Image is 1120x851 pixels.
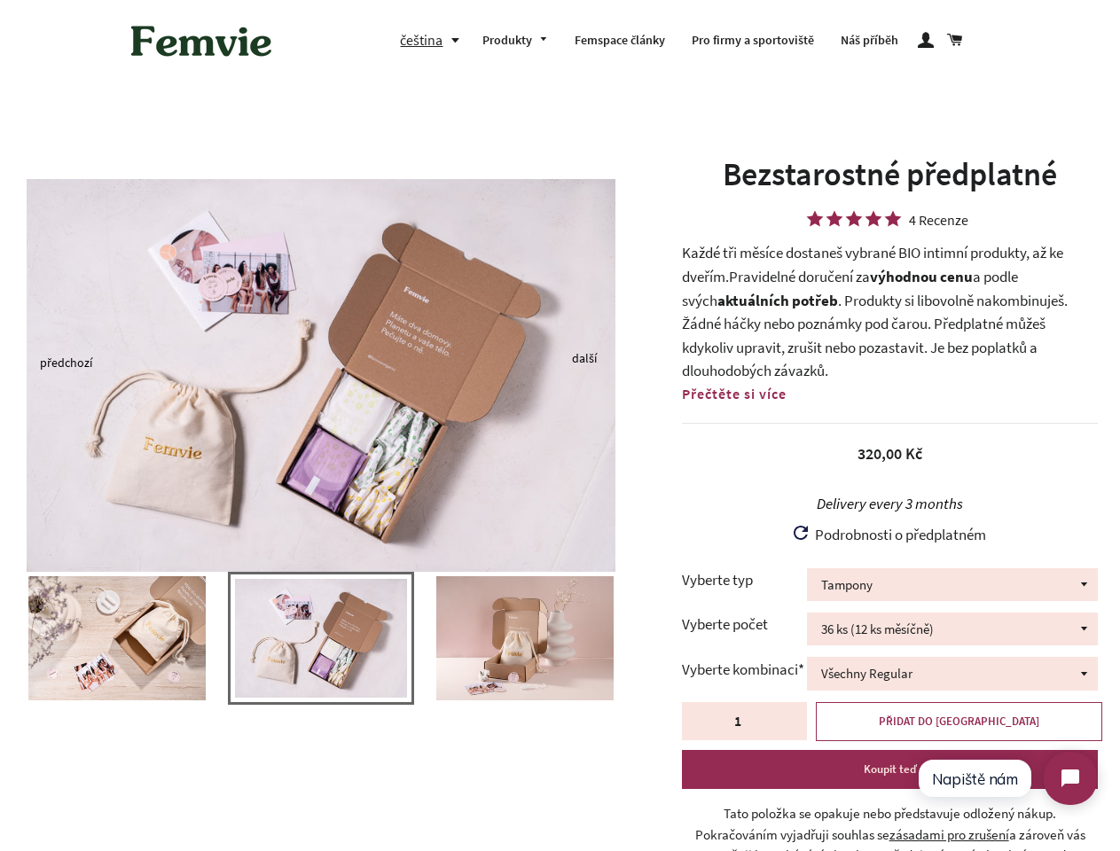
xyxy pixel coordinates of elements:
[838,291,842,310] span: .
[469,18,561,64] a: Produkty
[572,358,581,363] button: Next
[678,18,827,64] a: Pro firmy a sportoviště
[870,267,973,286] b: výhodnou cenu
[682,152,1098,197] h1: Bezstarostné předplatné
[682,385,787,402] span: Přečtěte si více
[808,525,986,544] span: Podrobnosti o předplatném
[889,826,1009,843] span: zásadami pro zrušení
[682,750,1098,789] button: Koupit teď
[717,291,838,310] b: aktuálních potřeb
[682,613,807,636] label: Vyberte počet
[858,443,922,464] span: 320,00 Kč
[817,494,963,513] label: Delivery every 3 months
[436,576,614,700] img: TER07022_nahled_8cbbf038-df9d-495c-8a81-dc3926471646_400x.jpg
[879,714,1039,729] span: PŘIDAT DO [GEOGRAPHIC_DATA]
[788,522,991,548] button: Podrobnosti o předplatném
[816,702,1102,741] button: PŘIDAT DO [GEOGRAPHIC_DATA]
[827,18,912,64] a: Náš příběh
[682,267,1018,310] span: a podle svých
[28,576,206,700] img: TER07046_nahled_e819ef39-4be1-4e26-87ba-be875aeae645_400x.jpg
[909,214,968,226] div: 4 Recenze
[235,579,407,698] img: TER06153_nahled_55e4d994-aa26-4205-95cb-2843203b3a89_400x.jpg
[902,737,1112,820] iframe: Tidio Chat
[121,13,281,68] img: Femvie
[27,179,615,572] img: TER06153_nahled_55e4d994-aa26-4205-95cb-2843203b3a89_800x.jpg
[682,568,807,592] label: Vyberte typ
[40,363,49,367] button: Previous
[682,658,807,682] label: Vyberte kombinaci*
[682,241,1098,382] p: Každé tři měsíce dostaneš vybrané BIO intimní produkty, až ke dveřím. Produkty si libovolně nakom...
[729,267,870,286] span: Pravidelné doručení za
[561,18,678,64] a: Femspace články
[400,28,469,52] button: čeština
